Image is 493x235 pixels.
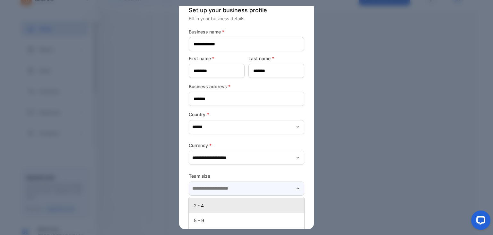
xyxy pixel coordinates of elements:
label: First name [189,55,245,62]
label: Business address [189,83,304,90]
label: Team size [189,173,304,179]
p: Fill in your business details [189,15,304,22]
label: Last name [248,55,304,62]
label: Currency [189,142,304,149]
p: 5 - 9 [194,217,302,224]
p: Set up your business profile [189,6,304,14]
iframe: LiveChat chat widget [466,208,493,235]
label: Business name [189,28,304,35]
p: 2 - 4 [194,202,302,209]
label: Country [189,111,304,118]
